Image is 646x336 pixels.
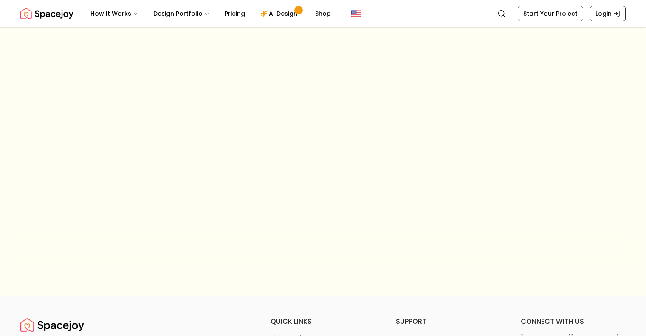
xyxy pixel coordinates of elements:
nav: Main [84,5,338,22]
img: United States [351,8,361,19]
button: Design Portfolio [147,5,216,22]
a: Start Your Project [518,6,583,21]
h6: quick links [271,316,375,327]
a: Shop [308,5,338,22]
a: Pricing [218,5,252,22]
h6: connect with us [521,316,626,327]
a: Login [590,6,626,21]
img: Spacejoy Logo [20,5,73,22]
a: Spacejoy [20,316,84,333]
a: AI Design [254,5,307,22]
img: Spacejoy Logo [20,316,84,333]
button: How It Works [84,5,145,22]
h6: support [396,316,501,327]
a: Spacejoy [20,5,73,22]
